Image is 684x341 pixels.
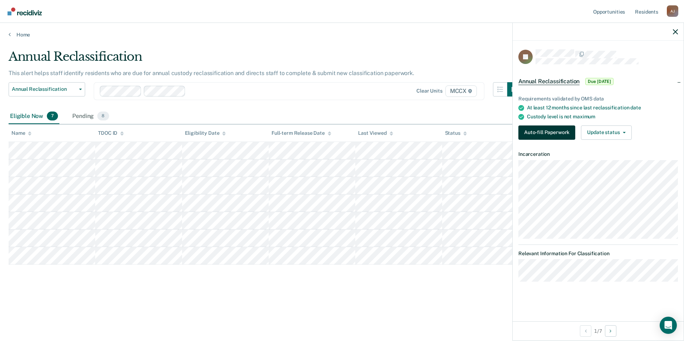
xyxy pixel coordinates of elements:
[667,5,678,17] button: Profile dropdown button
[9,49,522,70] div: Annual Reclassification
[580,325,591,337] button: Previous Opportunity
[585,78,614,85] span: Due [DATE]
[12,86,76,92] span: Annual Reclassification
[9,109,59,124] div: Eligible Now
[11,130,31,136] div: Name
[272,130,331,136] div: Full-term Release Date
[518,251,678,257] dt: Relevant Information For Classification
[527,105,678,111] div: At least 12 months since last reclassification
[513,321,684,340] div: 1 / 7
[630,105,641,110] span: date
[518,78,580,85] span: Annual Reclassification
[581,125,631,140] button: Update status
[445,85,477,97] span: MCCX
[573,114,595,119] span: maximum
[98,130,124,136] div: TDOC ID
[8,8,42,15] img: Recidiviz
[527,114,678,120] div: Custody level is not
[518,125,575,140] button: Auto-fill Paperwork
[71,109,110,124] div: Pending
[518,151,678,157] dt: Incarceration
[605,325,616,337] button: Next Opportunity
[660,317,677,334] div: Open Intercom Messenger
[358,130,393,136] div: Last Viewed
[185,130,226,136] div: Eligibility Date
[97,112,109,121] span: 8
[9,70,414,76] p: This alert helps staff identify residents who are due for annual custody reclassification and dir...
[9,31,675,38] a: Home
[416,88,443,94] div: Clear units
[518,96,678,102] div: Requirements validated by OMS data
[518,125,578,140] a: Navigate to form link
[445,130,467,136] div: Status
[513,70,684,93] div: Annual ReclassificationDue [DATE]
[47,112,58,121] span: 7
[667,5,678,17] div: A J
